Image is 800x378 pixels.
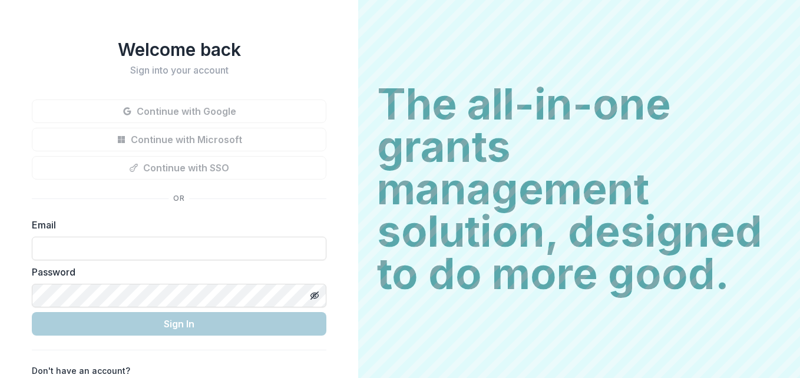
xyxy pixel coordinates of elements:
h2: Sign into your account [32,65,326,76]
label: Email [32,218,319,232]
button: Continue with Microsoft [32,128,326,151]
p: Don't have an account? [32,364,130,377]
h1: Welcome back [32,39,326,60]
button: Continue with Google [32,100,326,123]
button: Continue with SSO [32,156,326,180]
label: Password [32,265,319,279]
button: Toggle password visibility [305,286,324,305]
button: Sign In [32,312,326,336]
